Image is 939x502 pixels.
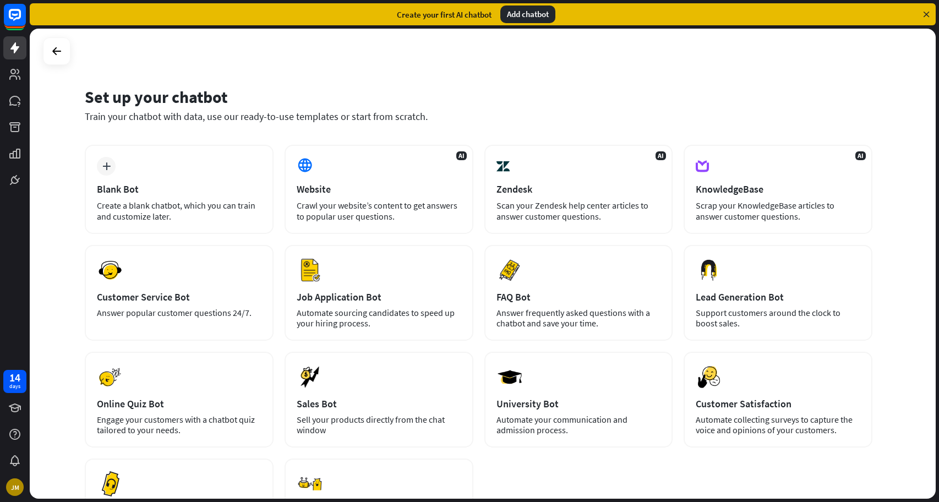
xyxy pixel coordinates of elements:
[496,397,661,410] div: University Bot
[496,414,661,435] div: Automate your communication and admission process.
[696,200,860,222] div: Scrap your KnowledgeBase articles to answer customer questions.
[6,478,24,496] div: JM
[9,4,42,37] button: Open LiveChat chat widget
[97,200,261,222] div: Create a blank chatbot, which you can train and customize later.
[85,86,872,107] div: Set up your chatbot
[9,373,20,383] div: 14
[297,200,461,222] div: Crawl your website’s content to get answers to popular user questions.
[297,308,461,329] div: Automate sourcing candidates to speed up your hiring process.
[456,151,467,160] span: AI
[656,151,666,160] span: AI
[496,308,661,329] div: Answer frequently asked questions with a chatbot and save your time.
[97,308,261,318] div: Answer popular customer questions 24/7.
[496,291,661,303] div: FAQ Bot
[696,308,860,329] div: Support customers around the clock to boost sales.
[297,183,461,195] div: Website
[97,291,261,303] div: Customer Service Bot
[297,397,461,410] div: Sales Bot
[696,414,860,435] div: Automate collecting surveys to capture the voice and opinions of your customers.
[500,6,555,23] div: Add chatbot
[97,397,261,410] div: Online Quiz Bot
[496,200,661,222] div: Scan your Zendesk help center articles to answer customer questions.
[9,383,20,390] div: days
[297,291,461,303] div: Job Application Bot
[3,370,26,393] a: 14 days
[97,414,261,435] div: Engage your customers with a chatbot quiz tailored to your needs.
[696,183,860,195] div: KnowledgeBase
[496,183,661,195] div: Zendesk
[696,291,860,303] div: Lead Generation Bot
[85,110,872,123] div: Train your chatbot with data, use our ready-to-use templates or start from scratch.
[102,162,111,170] i: plus
[855,151,866,160] span: AI
[297,414,461,435] div: Sell your products directly from the chat window
[397,9,492,20] div: Create your first AI chatbot
[696,397,860,410] div: Customer Satisfaction
[97,183,261,195] div: Blank Bot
